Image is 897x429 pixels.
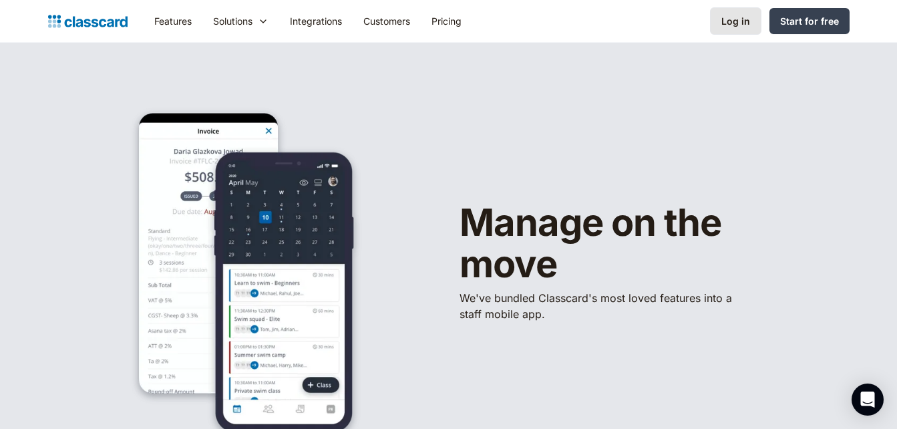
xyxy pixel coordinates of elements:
div: Solutions [213,14,252,28]
a: Log in [710,7,761,35]
a: Start for free [769,8,850,34]
p: We've bundled ​Classcard's most loved features into a staff mobile app. [460,290,740,322]
a: home [48,12,128,31]
a: Pricing [421,6,472,36]
div: Solutions [202,6,279,36]
a: Integrations [279,6,353,36]
a: Customers [353,6,421,36]
div: Start for free [780,14,839,28]
h1: Manage on the move [460,202,807,285]
div: Log in [721,14,750,28]
a: Features [144,6,202,36]
div: Open Intercom Messenger [852,384,884,416]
